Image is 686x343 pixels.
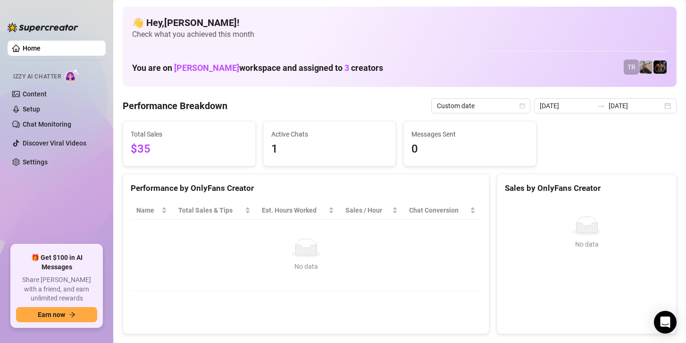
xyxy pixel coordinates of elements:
[69,311,75,318] span: arrow-right
[344,63,349,73] span: 3
[340,201,403,220] th: Sales / Hour
[140,261,472,272] div: No data
[132,16,667,29] h4: 👋 Hey, [PERSON_NAME] !
[609,101,662,111] input: End date
[437,99,525,113] span: Custom date
[540,101,594,111] input: Start date
[136,205,159,215] span: Name
[409,205,468,215] span: Chat Conversion
[505,182,669,195] div: Sales by OnlyFans Creator
[65,69,79,82] img: AI Chatter
[131,201,173,220] th: Name
[23,44,41,52] a: Home
[654,311,677,334] div: Open Intercom Messenger
[16,253,97,272] span: 🎁 Get $100 in AI Messages
[174,63,239,73] span: [PERSON_NAME]
[23,139,86,147] a: Discover Viral Videos
[23,158,48,166] a: Settings
[271,129,388,139] span: Active Chats
[23,105,40,113] a: Setup
[173,201,256,220] th: Total Sales & Tips
[597,102,605,110] span: swap-right
[653,60,667,74] img: Trent
[8,23,78,32] img: logo-BBDzfeDw.svg
[509,239,665,249] div: No data
[123,99,227,112] h4: Performance Breakdown
[23,120,71,128] a: Chat Monitoring
[627,62,636,72] span: TR
[38,311,65,318] span: Earn now
[271,140,388,158] span: 1
[597,102,605,110] span: to
[16,307,97,322] button: Earn nowarrow-right
[519,103,525,109] span: calendar
[131,129,248,139] span: Total Sales
[411,129,528,139] span: Messages Sent
[403,201,481,220] th: Chat Conversion
[411,140,528,158] span: 0
[345,205,390,215] span: Sales / Hour
[132,63,383,73] h1: You are on workspace and assigned to creators
[132,29,667,40] span: Check what you achieved this month
[23,90,47,98] a: Content
[178,205,243,215] span: Total Sales & Tips
[131,140,248,158] span: $35
[262,205,327,215] div: Est. Hours Worked
[16,275,97,303] span: Share [PERSON_NAME] with a friend, and earn unlimited rewards
[131,182,481,195] div: Performance by OnlyFans Creator
[639,60,653,74] img: LC
[13,72,61,81] span: Izzy AI Chatter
